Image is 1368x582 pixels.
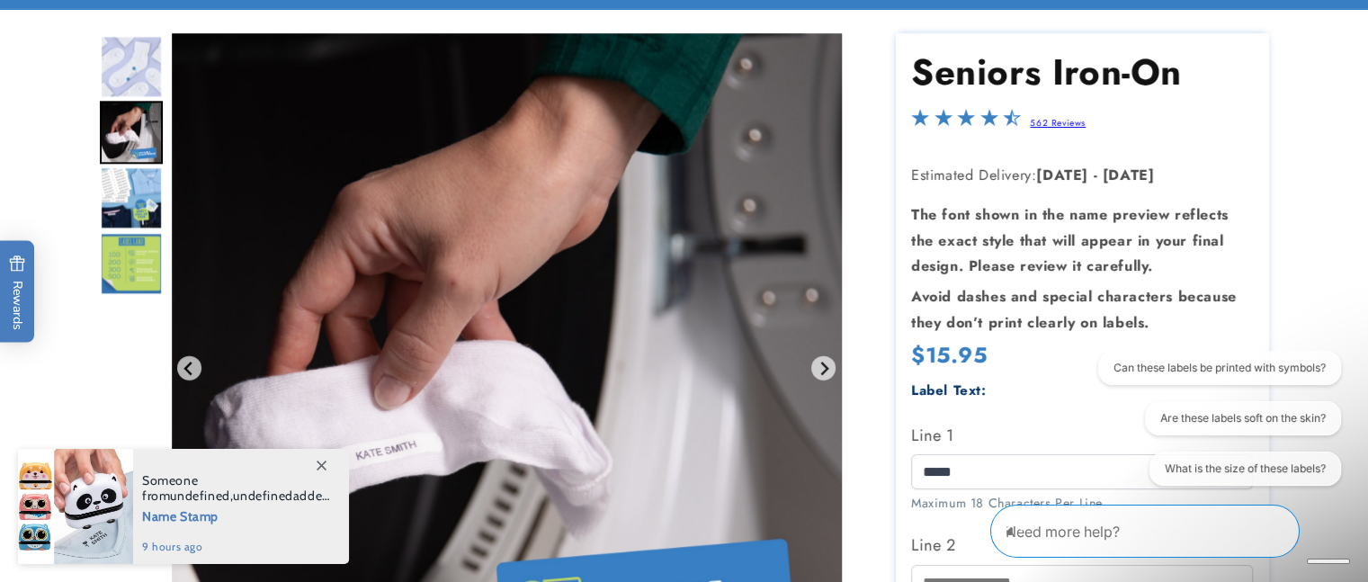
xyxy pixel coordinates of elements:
[100,35,163,98] div: Go to slide 3
[100,101,163,164] img: Nursing Home Iron-On - Label Land
[911,494,1253,513] div: Maximum 18 Characters Per Line
[911,381,987,400] label: Label Text:
[100,232,163,295] img: Nursing Home Iron-On - Label Land
[911,113,1021,134] span: 4.4-star overall rating
[9,255,26,329] span: Rewards
[911,163,1253,189] p: Estimated Delivery:
[142,539,330,555] span: 9 hours ago
[100,232,163,295] div: Go to slide 6
[100,35,163,98] img: Nursing Home Iron-On - Label Land
[142,473,330,504] span: Someone from , added this product to their cart.
[100,101,163,164] div: Go to slide 4
[811,356,836,381] button: Next slide
[911,421,1253,450] label: Line 1
[911,339,988,371] span: $15.95
[100,166,163,229] div: Go to slide 5
[142,504,330,526] span: Name Stamp
[1073,351,1350,501] iframe: Gorgias live chat conversation starters
[911,286,1237,333] strong: Avoid dashes and special characters because they don’t print clearly on labels.
[911,49,1253,95] h1: Seniors Iron-On
[1094,165,1098,185] strong: -
[1030,116,1086,130] a: 562 Reviews - open in a new tab
[911,531,1253,560] label: Line 2
[233,488,292,504] span: undefined
[100,166,163,229] img: Nursing Home Iron-On - Label Land
[177,356,201,381] button: Previous slide
[990,497,1350,564] iframe: Gorgias Floating Chat
[14,438,228,492] iframe: Sign Up via Text for Offers
[170,488,229,504] span: undefined
[1036,165,1088,185] strong: [DATE]
[911,204,1229,277] strong: The font shown in the name preview reflects the exact style that will appear in your final design...
[1103,165,1155,185] strong: [DATE]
